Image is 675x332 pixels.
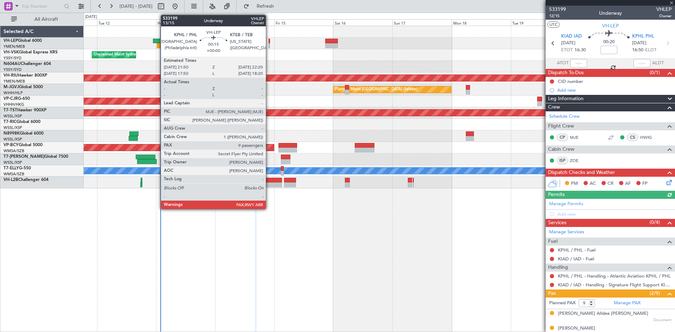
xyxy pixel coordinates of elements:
[549,113,580,120] a: Schedule Crew
[18,17,74,22] span: All Aircraft
[642,180,648,187] span: FP
[557,157,568,164] div: ISP
[561,47,573,54] span: ETOT
[4,62,51,66] a: N604AUChallenger 604
[4,131,20,136] span: N8998K
[548,263,568,272] span: Handling
[4,131,44,136] a: N8998KGlobal 6000
[632,47,643,54] span: 16:50
[4,143,19,147] span: VP-BCY
[4,166,31,170] a: T7-ELLYG-550
[547,21,560,28] button: UTC
[4,73,47,78] a: VH-RIUHawker 800XP
[652,60,664,67] span: ALDT
[599,9,622,17] div: Underway
[4,39,42,43] a: VH-LEPGlobal 6000
[452,19,511,26] div: Mon 18
[4,155,44,159] span: T7-[PERSON_NAME]
[4,97,30,101] a: VP-CJRG-650
[4,120,40,124] a: T7-RICGlobal 6000
[4,155,68,159] a: T7-[PERSON_NAME]Global 7500
[4,160,22,165] a: WSSL/XSP
[4,143,43,147] a: VP-BCYGlobal 5000
[549,6,566,13] span: 533199
[548,169,615,177] span: Dispatch Checks and Weather
[656,13,671,19] span: Owner
[650,219,660,226] span: (0/4)
[558,282,671,288] a: KIAD / IAD - Handling - Signature Flight Support KIAD / IAD
[4,178,18,182] span: VH-L2B
[240,1,282,12] button: Refresh
[4,79,25,84] a: YMEN/MEB
[4,73,18,78] span: VH-RIU
[8,14,76,25] button: All Aircraft
[392,19,451,26] div: Sun 17
[548,219,566,227] span: Services
[85,14,97,20] div: [DATE]
[561,40,576,47] span: [DATE]
[4,85,19,89] span: M-JGVJ
[558,310,648,317] div: [PERSON_NAME] Alldea [PERSON_NAME]
[4,50,19,54] span: VH-VSK
[645,47,656,54] span: ELDT
[4,148,24,154] a: WMSA/SZB
[570,157,586,164] a: ZOE
[4,102,24,107] a: VHHH/HKG
[558,256,594,262] a: KIAD / IAD - Fuel
[650,289,660,297] span: (2/9)
[4,171,24,177] a: WMSA/SZB
[640,134,656,141] a: HWIG
[574,47,586,54] span: 16:30
[548,145,574,154] span: Cabin Crew
[558,273,671,279] a: KPHL / PHL - Handling - Atlantic Aviation KPHL / PHL
[4,108,46,112] a: T7-TSTHawker 900XP
[558,78,583,84] div: CID number
[4,97,18,101] span: VP-CJR
[603,39,615,46] span: 00:20
[632,40,647,47] span: [DATE]
[4,120,17,124] span: T7-RIC
[4,90,23,96] a: WIHH/HLP
[557,134,568,141] div: CP
[549,229,584,236] a: Manage Services
[558,247,596,253] a: KPHL / PHL - Fuel
[4,178,49,182] a: VH-L2BChallenger 604
[4,62,21,66] span: N604AU
[4,166,19,170] span: T7-ELLY
[4,125,22,130] a: WSSL/XSP
[561,33,582,40] span: KIAD IAD
[4,85,43,89] a: M-JGVJGlobal 5000
[549,300,576,307] label: Planned PAX
[94,50,180,60] div: Unplanned Maint Sydney ([PERSON_NAME] Intl)
[4,56,21,61] a: YSSY/SYD
[627,134,638,141] div: CS
[4,44,25,49] a: YMEN/MEB
[335,84,418,95] div: Planned Maint [GEOGRAPHIC_DATA] (Seletar)
[548,289,556,298] span: Pax
[21,1,62,12] input: Trip Number
[548,122,574,130] span: Flight Crew
[602,22,619,30] span: VH-LEP
[656,6,671,13] span: VHLEP
[215,19,274,26] div: Thu 14
[549,13,566,19] span: 12/15
[97,19,156,26] div: Tue 12
[4,137,22,142] a: WSSL/XSP
[548,95,584,103] span: Leg Information
[548,103,560,111] span: Crew
[511,19,570,26] div: Tue 19
[614,300,641,307] a: Manage PAX
[632,33,654,40] span: KPHL PHL
[557,87,671,93] div: Add new
[650,69,660,76] span: (0/1)
[4,113,22,119] a: WSSL/XSP
[4,50,58,54] a: VH-VSKGlobal Express XRS
[120,3,153,9] span: [DATE] - [DATE]
[571,180,578,187] span: PM
[274,19,333,26] div: Fri 15
[654,317,671,323] span: Document
[548,237,558,246] span: Fuel
[607,180,613,187] span: CR
[156,19,215,26] div: Wed 13
[4,108,17,112] span: T7-TST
